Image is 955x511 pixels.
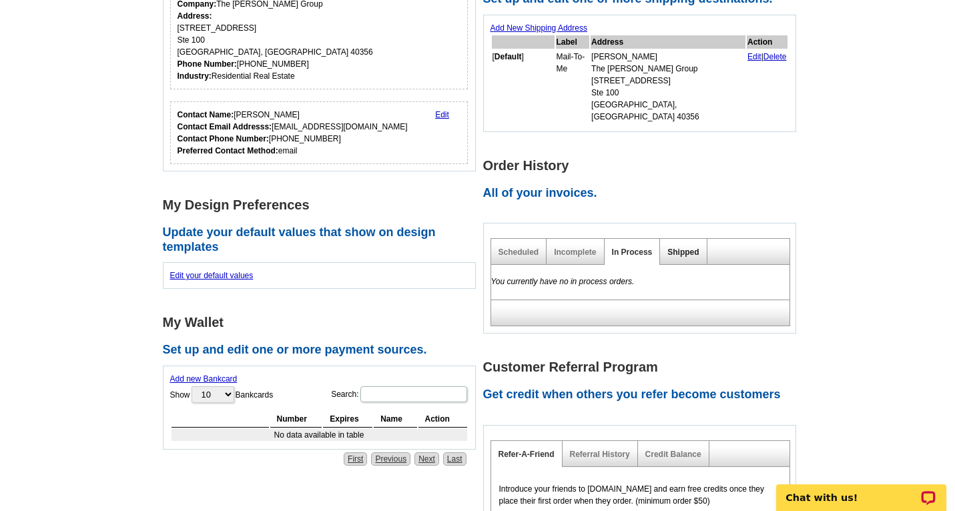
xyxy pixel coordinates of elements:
p: Introduce your friends to [DOMAIN_NAME] and earn free credits once they place their first order w... [499,483,781,507]
a: Referral History [570,450,630,459]
strong: Contact Name: [178,110,234,119]
h1: My Wallet [163,316,483,330]
div: Who should we contact regarding order issues? [170,101,468,164]
h2: Get credit when others you refer become customers [483,388,804,402]
a: Add New Shipping Address [491,23,587,33]
a: Incomplete [554,247,596,257]
th: Action [418,411,467,428]
h2: Update your default values that show on design templates [163,225,483,254]
a: Last [443,452,466,466]
td: | [747,50,787,123]
h1: Customer Referral Program [483,360,804,374]
strong: Contact Phone Number: [178,134,269,143]
h2: Set up and edit one or more payment sources. [163,343,483,358]
th: Address [591,35,745,49]
th: Label [556,35,590,49]
h1: My Design Preferences [163,198,483,212]
a: Delete [763,52,787,61]
strong: Industry: [178,71,212,81]
b: Default [495,52,522,61]
select: ShowBankcards [192,386,234,403]
th: Name [374,411,416,428]
th: Action [747,35,787,49]
a: Shipped [667,247,699,257]
iframe: LiveChat chat widget [767,469,955,511]
strong: Preferred Contact Method: [178,146,278,155]
input: Search: [360,386,467,402]
a: First [344,452,367,466]
td: No data available in table [172,429,467,441]
a: In Process [612,247,653,257]
div: [PERSON_NAME] [EMAIL_ADDRESS][DOMAIN_NAME] [PHONE_NUMBER] email [178,109,408,157]
td: [ ] [492,50,555,123]
a: Credit Balance [645,450,701,459]
td: Mail-To-Me [556,50,590,123]
td: [PERSON_NAME] The [PERSON_NAME] Group [STREET_ADDRESS] Ste 100 [GEOGRAPHIC_DATA], [GEOGRAPHIC_DAT... [591,50,745,123]
a: Next [414,452,439,466]
a: Previous [371,452,410,466]
strong: Contact Email Addresss: [178,122,272,131]
strong: Phone Number: [178,59,237,69]
a: Edit [747,52,761,61]
a: Edit [435,110,449,119]
h2: All of your invoices. [483,186,804,201]
em: You currently have no in process orders. [491,277,635,286]
a: Scheduled [499,247,539,257]
a: Add new Bankcard [170,374,238,384]
a: Edit your default values [170,271,254,280]
a: Refer-A-Friend [499,450,555,459]
label: Search: [331,385,468,404]
th: Number [270,411,322,428]
label: Show Bankcards [170,385,274,404]
th: Expires [323,411,372,428]
h1: Order History [483,159,804,173]
strong: Address: [178,11,212,21]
